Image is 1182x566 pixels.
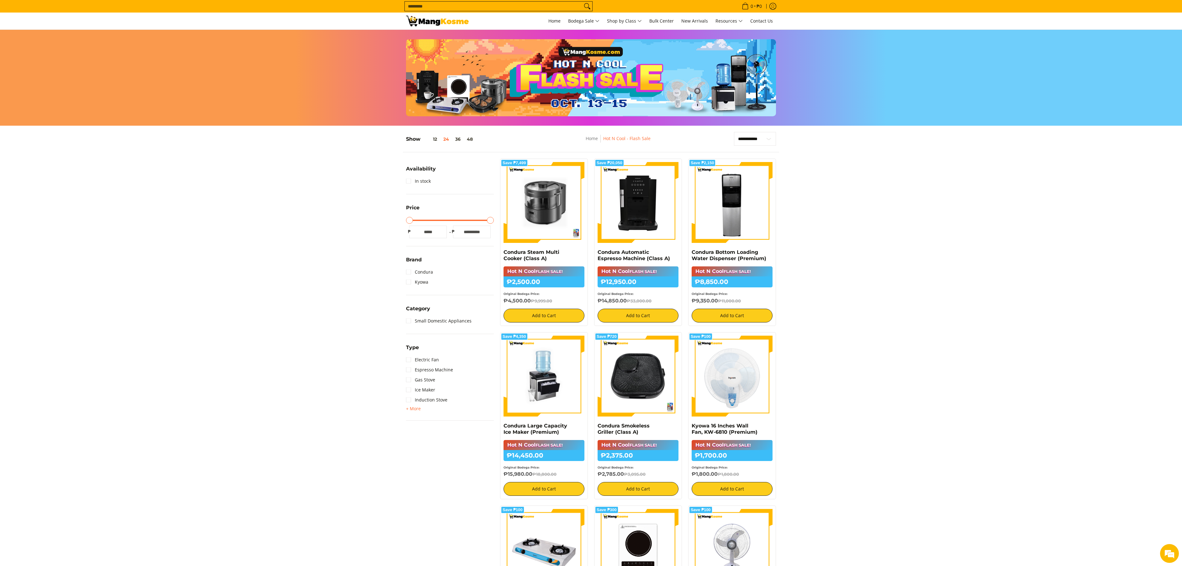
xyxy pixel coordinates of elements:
[692,482,773,496] button: Add to Cart
[406,395,447,405] a: Induction Stove
[504,336,584,417] img: https://mangkosme.com/products/condura-large-capacity-ice-maker-premium
[504,466,540,469] small: Original Bodega Price:
[464,137,476,142] button: 48
[692,336,773,417] img: kyowa-wall-fan-blue-premium-full-view-mang-kosme
[692,298,773,304] h6: ₱9,350.00
[406,345,419,350] span: Type
[691,161,714,165] span: Save ₱2,150
[3,171,119,193] textarea: Type your message and click 'Submit'
[597,508,617,512] span: Save ₱300
[406,385,435,395] a: Ice Maker
[504,298,584,304] h6: ₱4,500.00
[603,135,651,141] a: Hot N Cool - Flash Sale
[627,298,652,303] del: ₱33,000.00
[598,450,678,461] h6: ₱2,375.00
[692,276,773,287] h6: ₱8,850.00
[604,13,645,29] a: Shop by Class
[406,375,435,385] a: Gas Stove
[532,472,557,477] del: ₱18,800.00
[543,135,694,149] nav: Breadcrumbs
[406,345,419,355] summary: Open
[692,423,757,435] a: Kyowa 16 Inches Wall Fan, KW-6810 (Premium)
[598,249,670,261] a: Condura Automatic Espresso Machine (Class A)
[504,309,584,322] button: Add to Cart
[718,472,739,477] del: ₱1,800.00
[504,423,567,435] a: Condura Large Capacity Ice Maker (Premium)
[692,249,766,261] a: Condura Bottom Loading Water Dispenser (Premium)
[406,257,422,267] summary: Open
[503,161,526,165] span: Save ₱7,499
[406,405,421,412] span: Open
[504,249,559,261] a: Condura Steam Multi Cooker (Class A)
[750,18,773,24] span: Contact Us
[504,450,584,461] h6: ₱14,450.00
[531,298,552,303] del: ₱9,999.00
[568,17,599,25] span: Bodega Sale
[503,335,526,338] span: Save ₱4,350
[692,292,728,296] small: Original Bodega Price:
[678,13,711,29] a: New Arrivals
[649,18,674,24] span: Bulk Center
[715,17,743,25] span: Resources
[712,13,746,29] a: Resources
[406,16,469,26] img: Hot N Cool: Mang Kosme MID-PAYDAY APPLIANCES SALE! l Mang Kosme
[92,193,114,202] em: Submit
[598,466,634,469] small: Original Bodega Price:
[598,423,650,435] a: Condura Smokeless Griller (Class A)
[450,228,456,235] span: ₱
[598,309,678,322] button: Add to Cart
[681,18,708,24] span: New Arrivals
[565,13,603,29] a: Bodega Sale
[475,13,776,29] nav: Main Menu
[406,205,420,210] span: Price
[598,298,678,304] h6: ₱14,850.00
[598,471,678,477] h6: ₱2,785.00
[692,309,773,322] button: Add to Cart
[504,276,584,287] h6: ₱2,500.00
[692,471,773,477] h6: ₱1,800.00
[597,335,617,338] span: Save ₱720
[406,166,436,176] summary: Open
[406,406,421,411] span: + More
[406,267,433,277] a: Condura
[406,365,453,375] a: Espresso Machine
[504,482,584,496] button: Add to Cart
[747,13,776,29] a: Contact Us
[586,135,598,141] a: Home
[598,336,678,417] img: condura-smokeless-griller-full-view-mang-kosme
[548,18,561,24] span: Home
[692,450,773,461] h6: ₱1,700.00
[504,292,540,296] small: Original Bodega Price:
[103,3,118,18] div: Minimize live chat window
[624,472,646,477] del: ₱3,095.00
[750,4,754,8] span: 0
[691,508,711,512] span: Save ₱100
[598,162,678,243] img: Condura Automatic Espresso Machine (Class A)
[607,17,642,25] span: Shop by Class
[406,316,472,326] a: Small Domestic Appliances
[598,276,678,287] h6: ₱12,950.00
[406,228,412,235] span: ₱
[582,2,592,11] button: Search
[740,3,764,10] span: •
[406,136,476,142] h5: Show
[597,161,622,165] span: Save ₱20,050
[406,257,422,262] span: Brand
[756,4,763,8] span: ₱0
[691,335,711,338] span: Save ₱100
[692,162,773,243] img: Condura Bottom Loading Water Dispenser (Premium)
[406,306,430,311] span: Category
[598,482,678,496] button: Add to Cart
[406,166,436,171] span: Availability
[718,298,741,303] del: ₱11,000.00
[406,176,431,186] a: In stock
[503,508,523,512] span: Save ₱100
[545,13,564,29] a: Home
[13,79,109,142] span: We are offline. Please leave us a message.
[452,137,464,142] button: 36
[33,35,105,43] div: Leave a message
[504,471,584,477] h6: ₱15,980.00
[692,466,728,469] small: Original Bodega Price:
[406,355,439,365] a: Electric Fan
[646,13,677,29] a: Bulk Center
